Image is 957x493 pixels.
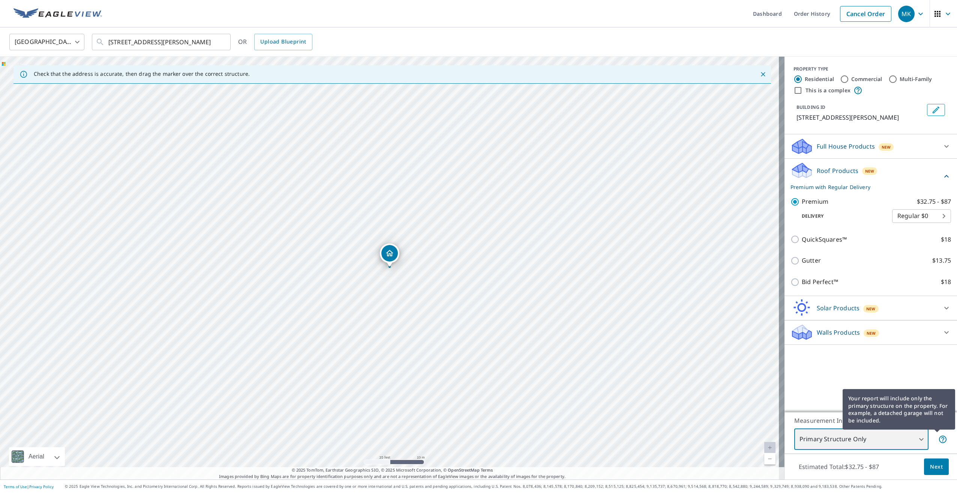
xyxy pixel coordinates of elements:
[817,166,858,175] p: Roof Products
[892,206,951,227] div: Regular $0
[790,162,951,191] div: Roof ProductsNewPremium with Regular Delivery
[794,416,947,425] p: Measurement Instructions
[13,8,102,20] img: EV Logo
[790,183,942,191] p: Premium with Regular Delivery
[927,104,945,116] button: Edit building 1
[794,429,928,450] div: Primary Structure Only
[898,6,915,22] div: MK
[941,277,951,287] p: $18
[238,34,312,50] div: OR
[817,328,860,337] p: Walls Products
[802,197,828,206] p: Premium
[9,447,65,466] div: Aerial
[65,484,953,489] p: © 2025 Eagle View Technologies, Inc. and Pictometry International Corp. All Rights Reserved. Repo...
[448,467,479,473] a: OpenStreetMap
[34,71,250,77] p: Check that the address is accurate, then drag the marker over the correct structure.
[941,235,951,244] p: $18
[817,142,875,151] p: Full House Products
[790,137,951,155] div: Full House ProductsNew
[843,389,955,430] div: Your report will include only the primary structure on the property. For example, a detached gara...
[796,104,825,110] p: BUILDING ID
[790,299,951,317] div: Solar ProductsNew
[817,304,859,313] p: Solar Products
[866,306,876,312] span: New
[930,462,943,472] span: Next
[796,113,924,122] p: [STREET_ADDRESS][PERSON_NAME]
[802,235,847,244] p: QuickSquares™
[380,243,399,267] div: Dropped pin, building 1, Residential property, 2715 Milstead Rd Ames, IA 50010
[758,69,768,79] button: Close
[254,34,312,50] a: Upload Blueprint
[764,442,775,453] a: Current Level 20, Zoom In Disabled
[802,256,821,265] p: Gutter
[29,484,54,489] a: Privacy Policy
[764,453,775,464] a: Current Level 20, Zoom Out
[840,6,891,22] a: Cancel Order
[4,484,54,489] p: |
[260,37,306,47] span: Upload Blueprint
[108,32,215,53] input: Search by address or latitude-longitude
[932,256,951,265] p: $13.75
[805,87,850,94] label: This is a complex
[900,75,932,83] label: Multi-Family
[793,458,885,475] p: Estimated Total: $32.75 - $87
[793,66,948,72] div: PROPERTY TYPE
[917,197,951,206] p: $32.75 - $87
[865,168,874,174] span: New
[924,458,949,475] button: Next
[4,484,27,489] a: Terms of Use
[790,323,951,341] div: Walls ProductsNew
[882,144,891,150] span: New
[26,447,46,466] div: Aerial
[851,75,882,83] label: Commercial
[481,467,493,473] a: Terms
[292,467,493,473] span: © 2025 TomTom, Earthstar Geographics SIO, © 2025 Microsoft Corporation, ©
[802,277,838,287] p: Bid Perfect™
[867,330,876,336] span: New
[9,32,84,53] div: [GEOGRAPHIC_DATA]
[805,75,834,83] label: Residential
[790,213,892,219] p: Delivery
